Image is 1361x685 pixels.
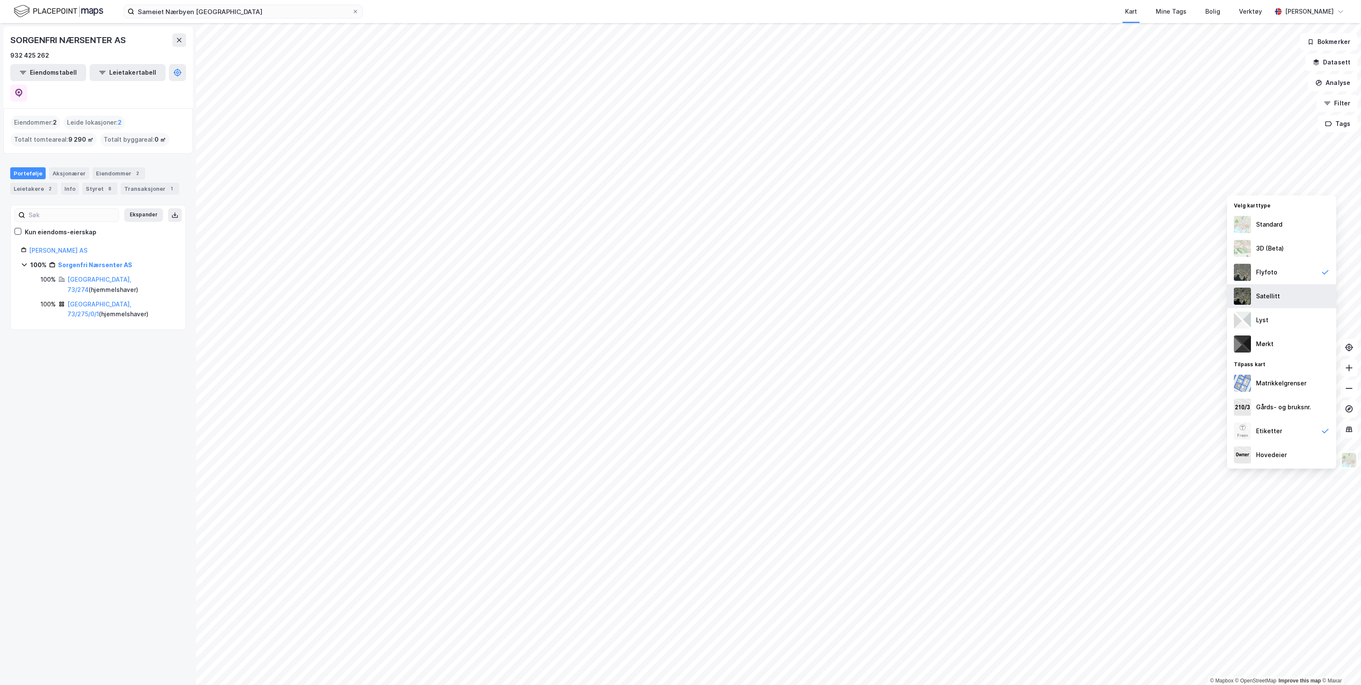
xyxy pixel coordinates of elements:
span: 0 ㎡ [154,134,166,145]
div: SORGENFRI NÆRSENTER AS [10,33,128,47]
div: Standard [1256,219,1282,230]
input: Søk [25,209,119,222]
div: Styret [82,183,117,195]
img: Z [1234,240,1251,257]
img: Z [1234,423,1251,440]
div: [PERSON_NAME] [1285,6,1334,17]
img: Z [1234,264,1251,281]
button: Ekspander [124,208,163,222]
a: [GEOGRAPHIC_DATA], 73/274 [67,276,131,293]
div: Flyfoto [1256,267,1277,277]
div: 1 [167,184,176,193]
div: Velg karttype [1227,197,1336,213]
a: OpenStreetMap [1235,678,1277,684]
img: majorOwner.b5e170eddb5c04bfeeff.jpeg [1234,446,1251,463]
button: Filter [1317,95,1358,112]
button: Datasett [1306,54,1358,71]
button: Eiendomstabell [10,64,86,81]
div: Aksjonærer [49,167,89,179]
iframe: Chat Widget [1318,644,1361,685]
div: Hovedeier [1256,450,1287,460]
div: Portefølje [10,167,46,179]
div: 3D (Beta) [1256,243,1284,254]
div: Tilpass kart [1227,356,1336,371]
button: Tags [1318,115,1358,132]
div: Gårds- og bruksnr. [1256,402,1311,412]
button: Leietakertabell [90,64,166,81]
div: Matrikkelgrenser [1256,378,1306,388]
div: Verktøy [1239,6,1262,17]
div: Lyst [1256,315,1268,325]
div: Info [61,183,79,195]
div: Kart [1125,6,1137,17]
div: Mørkt [1256,339,1274,349]
div: Transaksjoner [121,183,179,195]
img: cadastreKeys.547ab17ec502f5a4ef2b.jpeg [1234,399,1251,416]
img: nCdM7BzjoCAAAAAElFTkSuQmCC [1234,335,1251,353]
span: 2 [118,117,122,128]
a: Improve this map [1279,678,1321,684]
div: Mine Tags [1156,6,1187,17]
div: Leide lokasjoner : [64,116,125,129]
a: Sorgenfri Nærsenter AS [58,261,132,268]
div: 2 [46,184,54,193]
div: Leietakere [10,183,58,195]
img: 9k= [1234,288,1251,305]
div: Eiendommer : [11,116,60,129]
div: ( hjemmelshaver ) [67,274,175,295]
a: Mapbox [1210,678,1233,684]
div: Bolig [1205,6,1220,17]
div: ( hjemmelshaver ) [67,299,175,320]
a: [GEOGRAPHIC_DATA], 73/275/0/1 [67,300,131,318]
div: Etiketter [1256,426,1282,436]
img: logo.f888ab2527a4732fd821a326f86c7f29.svg [14,4,103,19]
div: Satellitt [1256,291,1280,301]
div: Totalt tomteareal : [11,133,97,146]
div: Kun eiendoms-eierskap [25,227,96,237]
img: Z [1341,452,1357,468]
input: Søk på adresse, matrikkel, gårdeiere, leietakere eller personer [134,5,352,18]
img: luj3wr1y2y3+OchiMxRmMxRlscgabnMEmZ7DJGWxyBpucwSZnsMkZbHIGm5zBJmewyRlscgabnMEmZ7DJGWxyBpucwSZnsMkZ... [1234,312,1251,329]
div: 100% [41,299,56,309]
img: Z [1234,216,1251,233]
div: Eiendommer [93,167,145,179]
img: cadastreBorders.cfe08de4b5ddd52a10de.jpeg [1234,375,1251,392]
span: 9 290 ㎡ [68,134,93,145]
div: 2 [133,169,142,178]
a: [PERSON_NAME] AS [29,247,87,254]
div: 100% [30,260,47,270]
div: 932 425 262 [10,50,49,61]
span: 2 [53,117,57,128]
button: Analyse [1308,74,1358,91]
button: Bokmerker [1300,33,1358,50]
div: 100% [41,274,56,285]
div: Totalt byggareal : [100,133,169,146]
div: 8 [105,184,114,193]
